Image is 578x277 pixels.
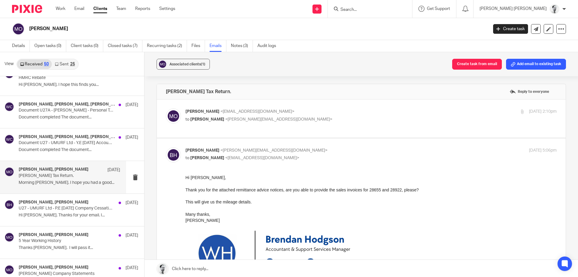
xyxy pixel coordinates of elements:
[191,40,205,52] a: Files
[71,40,103,52] a: Client tasks (0)
[107,167,120,173] p: [DATE]
[126,232,138,238] p: [DATE]
[19,108,114,113] p: Document U27A - [PERSON_NAME] - Personal Tax Package Y.E [DATE] has been completed
[19,213,138,218] p: Hi [PERSON_NAME]. Thanks for your email. I...
[19,245,138,250] p: Thanks [PERSON_NAME]. I will pass it...
[19,265,89,270] h4: [PERSON_NAME], [PERSON_NAME]
[5,102,14,112] img: svg%3E
[56,6,65,12] a: Work
[5,167,14,177] img: svg%3E
[19,75,114,80] p: HMRC Rebate
[70,62,75,66] div: 25
[210,40,226,52] a: Emails
[185,117,189,121] span: to
[452,59,502,70] button: Create task from email
[5,61,14,67] span: View
[19,173,100,178] p: [PERSON_NAME] Tax Return.
[220,148,328,153] span: <[PERSON_NAME][EMAIL_ADDRESS][DOMAIN_NAME]>
[190,117,224,121] span: [PERSON_NAME]
[157,59,210,70] button: Associated clients(1)
[257,40,281,52] a: Audit logs
[185,109,219,114] span: [PERSON_NAME]
[19,82,138,87] p: Hi [PERSON_NAME]. I hope this finds you...
[5,265,14,275] img: svg%3E
[126,102,138,108] p: [DATE]
[166,89,231,95] h4: [PERSON_NAME] Tax Return.
[12,40,30,52] a: Details
[12,5,42,13] img: Pixie
[550,4,559,14] img: Mass_2025.jpg
[147,40,187,52] a: Recurring tasks (2)
[185,156,189,160] span: to
[340,7,394,13] input: Search
[185,148,219,153] span: [PERSON_NAME]
[5,232,14,242] img: svg%3E
[19,147,138,153] p: Document completed The document...
[126,134,138,140] p: [DATE]
[93,6,107,12] a: Clients
[480,6,547,12] p: [PERSON_NAME] [PERSON_NAME]
[231,40,253,52] a: Notes (3)
[225,156,299,160] span: <[EMAIL_ADDRESS][DOMAIN_NAME]>
[201,62,205,66] span: (1)
[52,59,78,69] a: Sent25
[529,109,557,115] p: [DATE] 2:10pm
[166,147,181,162] img: svg%3E
[427,7,450,11] span: Get Support
[19,238,114,244] p: 5 Year Working History
[169,62,205,66] span: Associated clients
[19,140,114,146] p: Document U27 - UMURF Ltd - Y.E [DATE] Accounts Package has been completed
[529,147,557,154] p: [DATE] 5:06pm
[506,59,566,70] button: Add email to existing task
[493,24,528,34] a: Create task
[19,180,120,185] p: Morning [PERSON_NAME]. I hope you had a good...
[19,206,114,211] p: U27 - UMURF Ltd - P.E [DATE] Company Cessation Accounts & Corporation Tax Return queries
[159,6,175,12] a: Settings
[126,200,138,206] p: [DATE]
[19,115,138,120] p: Document completed The document...
[19,167,89,172] h4: [PERSON_NAME], [PERSON_NAME]
[19,232,89,238] h4: [PERSON_NAME], [PERSON_NAME]
[19,134,116,140] h4: [PERSON_NAME], [PERSON_NAME], [PERSON_NAME] &amp; Co.
[34,40,66,52] a: Open tasks (0)
[5,134,14,144] img: svg%3E
[19,200,89,205] h4: [PERSON_NAME], [PERSON_NAME]
[19,102,116,107] h4: [PERSON_NAME], [PERSON_NAME], [PERSON_NAME] &amp; Co.
[17,59,52,69] a: Received50
[508,87,551,96] label: Reply to everyone
[220,109,294,114] span: <[EMAIL_ADDRESS][DOMAIN_NAME]>
[190,156,224,160] span: [PERSON_NAME]
[225,117,332,121] span: <[PERSON_NAME][EMAIL_ADDRESS][DOMAIN_NAME]>
[158,60,167,69] img: svg%3E
[108,40,142,52] a: Closed tasks (7)
[74,6,84,12] a: Email
[135,6,150,12] a: Reports
[12,23,25,35] img: svg%3E
[29,26,393,32] h2: [PERSON_NAME]
[19,271,114,276] p: [PERSON_NAME] Company Statements
[166,109,181,124] img: svg%3E
[44,62,49,66] div: 50
[5,200,14,209] img: svg%3E
[126,265,138,271] p: [DATE]
[116,6,126,12] a: Team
